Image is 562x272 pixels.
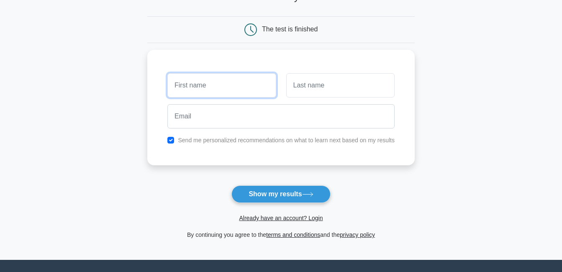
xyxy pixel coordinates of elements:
div: The test is finished [262,26,318,33]
div: By continuing you agree to the and the [142,230,420,240]
a: terms and conditions [266,231,320,238]
button: Show my results [231,185,330,203]
label: Send me personalized recommendations on what to learn next based on my results [178,137,395,144]
input: Last name [286,73,395,98]
a: Already have an account? Login [239,215,323,221]
input: Email [167,104,395,128]
input: First name [167,73,276,98]
a: privacy policy [340,231,375,238]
